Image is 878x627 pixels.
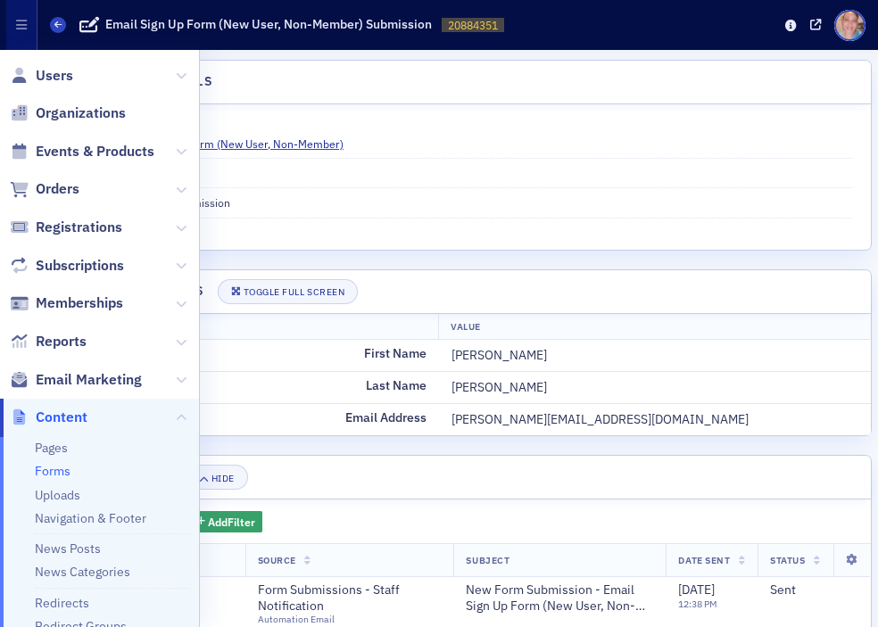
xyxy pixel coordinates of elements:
[10,370,142,390] a: Email Marketing
[448,18,498,32] span: 20884351
[35,463,70,479] a: Forms
[258,614,426,625] div: Automation Email
[244,287,344,297] div: Toggle Full Screen
[10,179,79,199] a: Orders
[35,440,68,456] a: Pages
[36,103,126,123] span: Organizations
[438,313,870,340] th: Value
[118,188,852,217] dd: Logged out submission
[10,142,154,161] a: Events & Products
[258,554,296,566] span: Source
[258,582,426,614] span: Form Submissions - Staff Notification
[678,554,730,566] span: Date Sent
[36,332,87,351] span: Reports
[10,66,73,86] a: Users
[36,293,123,313] span: Memberships
[770,554,805,566] span: Status
[466,582,653,614] span: New Form Submission - Email Sign Up Form (New User, Non-Member) |
[105,16,432,33] h1: Email Sign Up Form (New User, Non-Member) Submission
[7,372,439,404] td: Last Name
[36,142,154,161] span: Events & Products
[36,370,142,390] span: Email Marketing
[35,564,130,580] a: News Categories
[10,256,124,276] a: Subscriptions
[208,514,255,530] span: Add Filter
[218,279,359,304] button: Toggle Full Screen
[678,582,715,598] span: [DATE]
[451,346,858,365] div: [PERSON_NAME]
[451,378,858,397] div: [PERSON_NAME]
[36,408,87,427] span: Content
[35,510,146,526] a: Navigation & Footer
[35,487,80,503] a: Uploads
[7,313,439,340] th: Field
[7,340,439,372] td: First Name
[7,404,439,436] td: Email Address
[10,218,122,237] a: Registrations
[211,474,235,483] div: Hide
[36,66,73,86] span: Users
[10,332,87,351] a: Reports
[10,103,126,123] a: Organizations
[36,256,124,276] span: Subscriptions
[10,408,87,427] a: Content
[36,218,122,237] span: Registrations
[678,598,717,610] time: 12:38 PM
[185,465,247,490] button: Hide
[35,540,101,557] a: News Posts
[258,582,442,625] a: Form Submissions - Staff NotificationAutomation Email
[36,179,79,199] span: Orders
[190,511,263,533] button: AddFilter
[451,410,858,429] div: [PERSON_NAME][EMAIL_ADDRESS][DOMAIN_NAME]
[770,582,858,598] div: Sent
[35,595,89,611] a: Redirects
[834,10,866,41] span: Profile
[118,136,357,152] a: Email Sign Up Form (New User, Non-Member)
[466,554,509,566] span: Subject
[10,293,123,313] a: Memberships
